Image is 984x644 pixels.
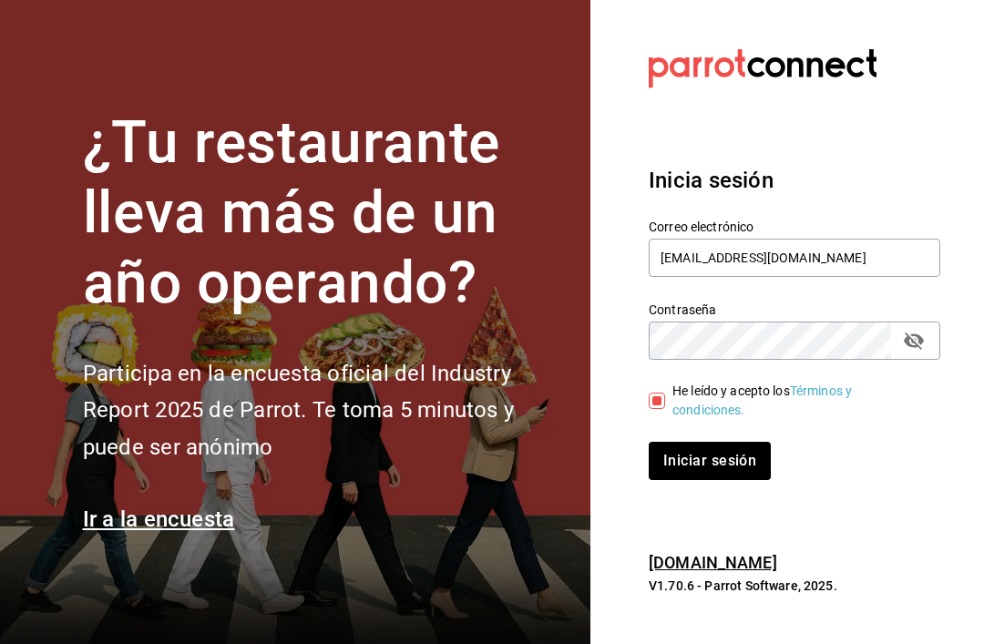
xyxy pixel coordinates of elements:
button: passwordField [898,325,929,356]
label: Contraseña [649,303,940,316]
h2: Participa en la encuesta oficial del Industry Report 2025 de Parrot. Te toma 5 minutos y puede se... [83,355,569,466]
h1: ¿Tu restaurante lleva más de un año operando? [83,108,569,318]
label: Correo electrónico [649,220,940,233]
h3: Inicia sesión [649,164,940,197]
a: Ir a la encuesta [83,506,235,532]
button: Iniciar sesión [649,442,771,480]
p: V1.70.6 - Parrot Software, 2025. [649,577,940,595]
div: He leído y acepto los [672,382,926,420]
a: [DOMAIN_NAME] [649,553,777,572]
input: Ingresa tu correo electrónico [649,239,940,277]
